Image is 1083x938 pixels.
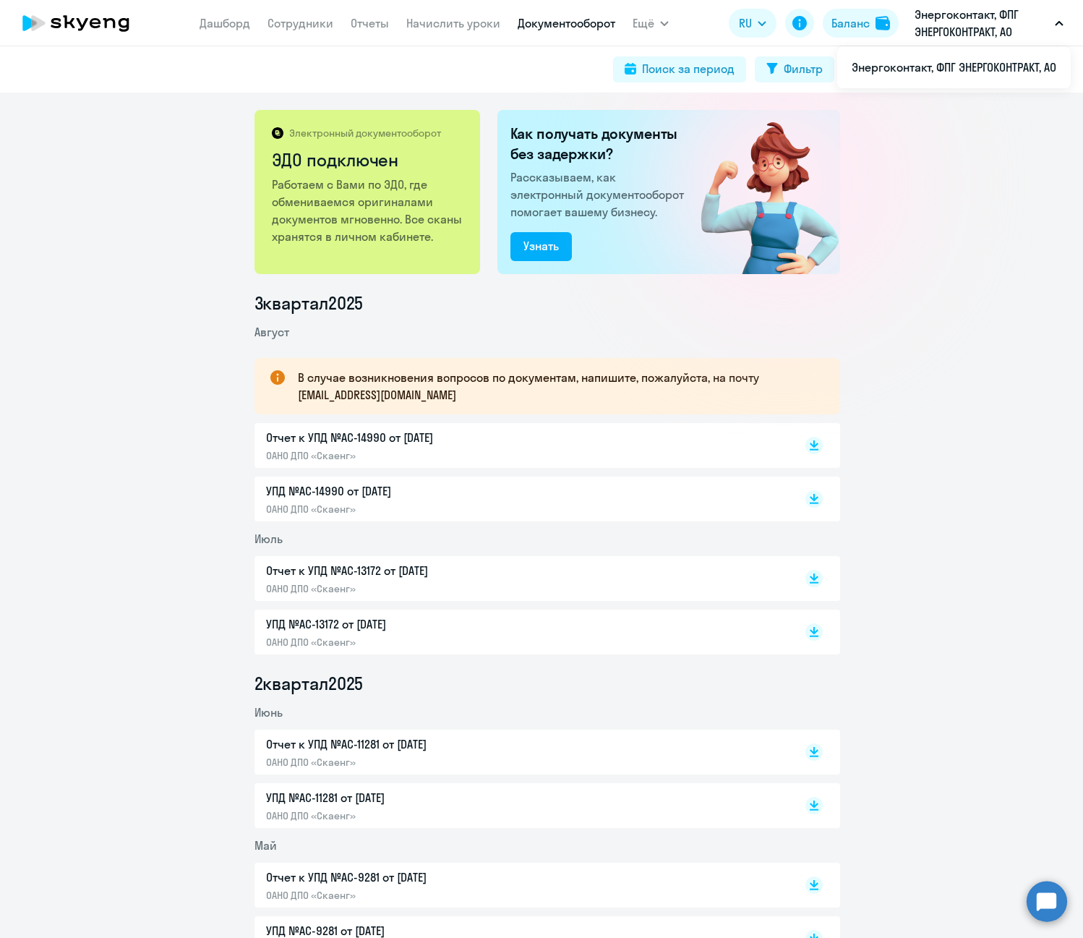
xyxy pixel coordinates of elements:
[254,705,283,720] span: Июнь
[633,14,654,32] span: Ещё
[755,56,834,82] button: Фильтр
[876,16,890,30] img: balance
[266,636,570,649] p: ОАНО ДПО «Скаенг»
[266,503,570,516] p: ОАНО ДПО «Скаенг»
[266,869,570,886] p: Отчет к УПД №AC-9281 от [DATE]
[266,449,570,462] p: ОАНО ДПО «Скаенг»
[837,46,1071,88] ul: Ещё
[510,124,690,164] h2: Как получать документы без задержки?
[289,127,441,140] p: Электронный документооборот
[823,9,899,38] button: Балансbalance
[254,672,840,695] li: 2 квартал 2025
[266,889,570,902] p: ОАНО ДПО «Скаенг»
[518,16,615,30] a: Документооборот
[510,169,690,221] p: Рассказываем, как электронный документооборот помогает вашему бизнесу.
[266,615,775,649] a: УПД №AC-13172 от [DATE]ОАНО ДПО «Скаенг»
[298,369,814,404] p: В случае возникновения вопросов по документам, напишите, пожалуйста, на почту [EMAIL_ADDRESS][DOM...
[266,429,570,446] p: Отчет к УПД №AC-14990 от [DATE]
[613,56,746,82] button: Поиск за период
[254,291,840,315] li: 3 квартал 2025
[523,237,559,255] div: Узнать
[267,16,333,30] a: Сотрудники
[266,789,775,822] a: УПД №AC-11281 от [DATE]ОАНО ДПО «Скаенг»
[633,9,669,38] button: Ещё
[266,582,570,595] p: ОАНО ДПО «Скаенг»
[266,756,570,769] p: ОАНО ДПО «Скаенг»
[266,562,775,595] a: Отчет к УПД №AC-13172 от [DATE]ОАНО ДПО «Скаенг»
[831,14,870,32] div: Баланс
[642,60,735,77] div: Поиск за период
[254,325,289,339] span: Август
[266,736,775,769] a: Отчет к УПД №AC-11281 от [DATE]ОАНО ДПО «Скаенг»
[406,16,500,30] a: Начислить уроки
[739,14,752,32] span: RU
[510,232,572,261] button: Узнать
[266,562,570,579] p: Отчет к УПД №AC-13172 от [DATE]
[266,736,570,753] p: Отчет к УПД №AC-11281 от [DATE]
[351,16,389,30] a: Отчеты
[729,9,776,38] button: RU
[254,532,283,546] span: Июль
[784,60,823,77] div: Фильтр
[272,176,465,245] p: Работаем с Вами по ЭДО, где обмениваемся оригиналами документов мгновенно. Все сканы хранятся в л...
[266,789,570,806] p: УПД №AC-11281 от [DATE]
[266,482,775,516] a: УПД №AC-14990 от [DATE]ОАНО ДПО «Скаенг»
[266,429,775,462] a: Отчет к УПД №AC-14990 от [DATE]ОАНО ДПО «Скаенг»
[266,809,570,822] p: ОАНО ДПО «Скаенг»
[915,6,1049,40] p: Энергоконтакт, ФПГ ЭНЕРГОКОНТРАКТ, АО
[677,110,840,274] img: connected
[907,6,1071,40] button: Энергоконтакт, ФПГ ЭНЕРГОКОНТРАКТ, АО
[266,869,775,902] a: Отчет к УПД №AC-9281 от [DATE]ОАНО ДПО «Скаенг»
[272,148,465,171] h2: ЭДО подключен
[266,615,570,633] p: УПД №AC-13172 от [DATE]
[200,16,250,30] a: Дашборд
[254,838,277,853] span: Май
[266,482,570,500] p: УПД №AC-14990 от [DATE]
